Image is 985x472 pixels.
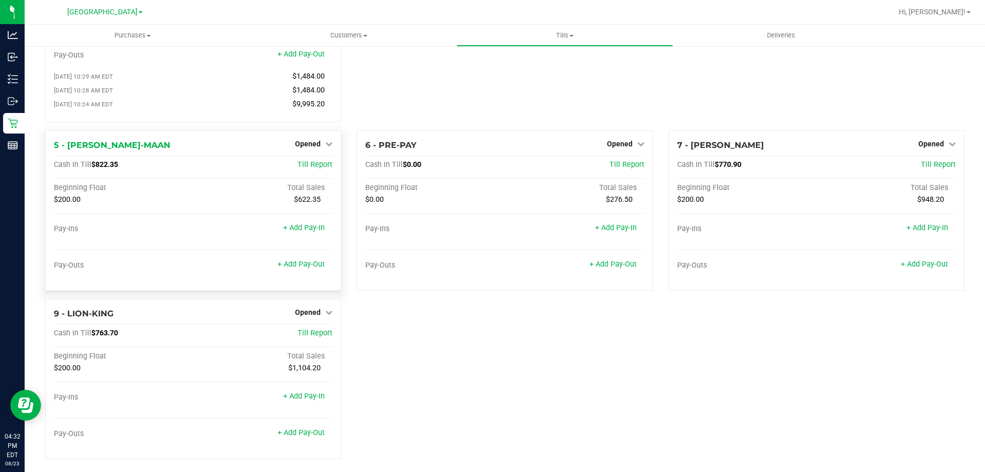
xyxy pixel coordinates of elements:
[54,160,91,169] span: Cash In Till
[283,223,325,232] a: + Add Pay-In
[54,364,81,372] span: $200.00
[298,329,332,337] a: Till Report
[292,86,325,95] span: $1,484.00
[5,460,20,467] p: 08/23
[365,140,417,150] span: 6 - PRE-PAY
[457,31,672,40] span: Tills
[294,195,321,204] span: $622.35
[673,25,889,46] a: Deliveries
[54,329,91,337] span: Cash In Till
[54,309,113,318] span: 9 - LION-KING
[292,72,325,81] span: $1,484.00
[921,160,956,169] a: Till Report
[54,393,193,402] div: Pay-Ins
[8,96,18,106] inline-svg: Outbound
[54,87,113,94] span: [DATE] 10:28 AM EDT
[677,160,715,169] span: Cash In Till
[403,160,421,169] span: $0.00
[295,308,321,316] span: Opened
[54,195,81,204] span: $200.00
[54,224,193,234] div: Pay-Ins
[753,31,809,40] span: Deliveries
[54,140,170,150] span: 5 - [PERSON_NAME]-MAAN
[54,101,113,108] span: [DATE] 10:24 AM EDT
[917,195,944,204] span: $948.20
[10,390,41,421] iframe: Resource center
[8,118,18,128] inline-svg: Retail
[816,183,956,193] div: Total Sales
[25,31,241,40] span: Purchases
[295,140,321,148] span: Opened
[595,223,637,232] a: + Add Pay-In
[907,223,948,232] a: + Add Pay-In
[899,8,966,16] span: Hi, [PERSON_NAME]!
[54,261,193,270] div: Pay-Outs
[91,329,118,337] span: $763.70
[193,183,333,193] div: Total Sales
[901,260,948,269] a: + Add Pay-Out
[677,195,704,204] span: $200.00
[365,183,505,193] div: Beginning Float
[292,100,325,108] span: $9,995.20
[54,429,193,439] div: Pay-Outs
[298,160,332,169] a: Till Report
[8,140,18,150] inline-svg: Reports
[241,31,456,40] span: Customers
[589,260,637,269] a: + Add Pay-Out
[54,51,193,60] div: Pay-Outs
[365,261,505,270] div: Pay-Outs
[365,195,384,204] span: $0.00
[505,183,644,193] div: Total Sales
[607,140,633,148] span: Opened
[278,260,325,269] a: + Add Pay-Out
[54,73,113,80] span: [DATE] 10:29 AM EDT
[677,140,764,150] span: 7 - [PERSON_NAME]
[677,261,817,270] div: Pay-Outs
[67,8,137,16] span: [GEOGRAPHIC_DATA]
[918,140,944,148] span: Opened
[288,364,321,372] span: $1,104.20
[241,25,457,46] a: Customers
[25,25,241,46] a: Purchases
[278,428,325,437] a: + Add Pay-Out
[365,224,505,234] div: Pay-Ins
[278,50,325,59] a: + Add Pay-Out
[677,183,817,193] div: Beginning Float
[5,432,20,460] p: 04:32 PM EDT
[54,183,193,193] div: Beginning Float
[457,25,673,46] a: Tills
[54,352,193,361] div: Beginning Float
[193,352,333,361] div: Total Sales
[8,30,18,40] inline-svg: Analytics
[606,195,633,204] span: $276.50
[715,160,741,169] span: $770.90
[677,224,817,234] div: Pay-Ins
[91,160,118,169] span: $822.35
[283,392,325,401] a: + Add Pay-In
[8,74,18,84] inline-svg: Inventory
[8,52,18,62] inline-svg: Inbound
[609,160,644,169] a: Till Report
[365,160,403,169] span: Cash In Till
